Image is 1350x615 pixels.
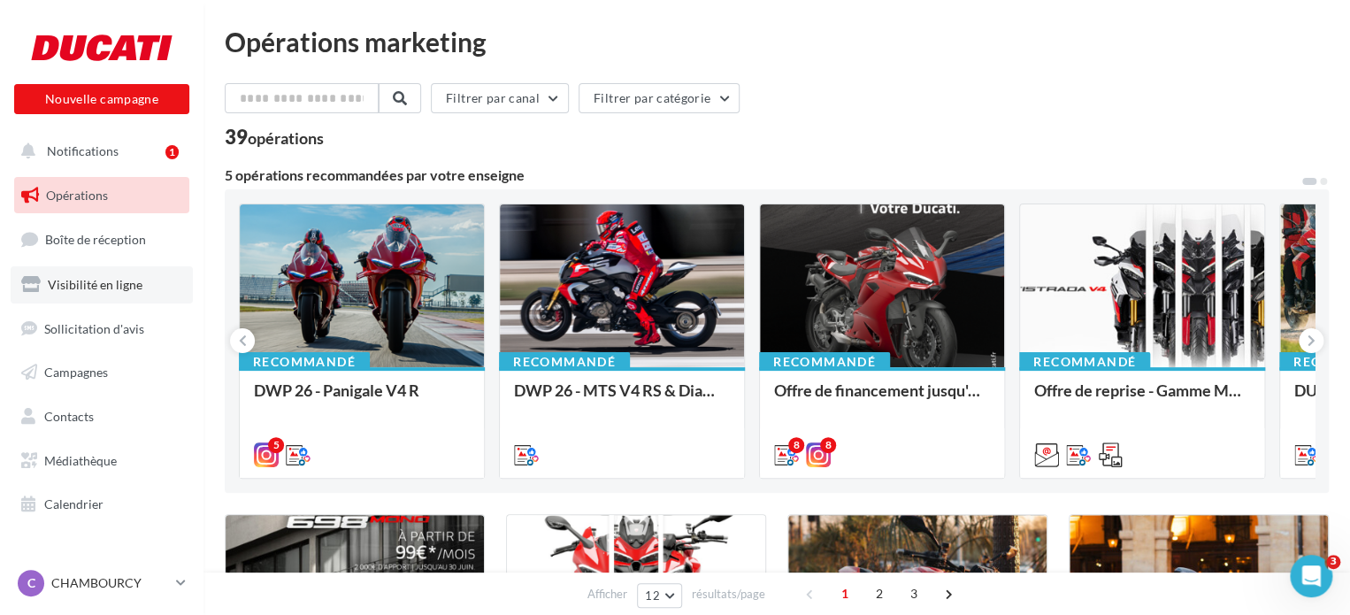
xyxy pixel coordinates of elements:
[44,409,94,424] span: Contacts
[900,580,928,608] span: 3
[820,437,836,453] div: 8
[774,381,990,417] div: Offre de financement jusqu'au 30 septembre
[431,83,569,113] button: Filtrer par canal
[268,437,284,453] div: 5
[1326,555,1340,569] span: 3
[51,574,169,592] p: CHAMBOURCY
[514,381,730,417] div: DWP 26 - MTS V4 RS & Diavel V4 RS
[225,28,1329,55] div: Opérations marketing
[11,354,193,391] a: Campagnes
[11,486,193,523] a: Calendrier
[225,127,324,147] div: 39
[11,311,193,348] a: Sollicitation d'avis
[11,220,193,258] a: Boîte de réception
[27,574,35,592] span: C
[788,437,804,453] div: 8
[14,84,189,114] button: Nouvelle campagne
[14,566,189,600] a: C CHAMBOURCY
[11,442,193,480] a: Médiathèque
[46,188,108,203] span: Opérations
[11,266,193,304] a: Visibilité en ligne
[1019,352,1150,372] div: Recommandé
[1290,555,1332,597] iframe: Intercom live chat
[499,352,630,372] div: Recommandé
[47,143,119,158] span: Notifications
[831,580,859,608] span: 1
[248,130,324,146] div: opérations
[239,352,370,372] div: Recommandé
[692,586,765,603] span: résultats/page
[225,168,1300,182] div: 5 opérations recommandées par votre enseigne
[645,588,660,603] span: 12
[44,453,117,468] span: Médiathèque
[11,133,186,170] button: Notifications 1
[1034,381,1250,417] div: Offre de reprise - Gamme MTS V4
[48,277,142,292] span: Visibilité en ligne
[165,145,179,159] div: 1
[11,177,193,214] a: Opérations
[587,586,627,603] span: Afficher
[579,83,740,113] button: Filtrer par catégorie
[865,580,894,608] span: 2
[759,352,890,372] div: Recommandé
[44,496,104,511] span: Calendrier
[44,365,108,380] span: Campagnes
[44,320,144,335] span: Sollicitation d'avis
[11,398,193,435] a: Contacts
[637,583,682,608] button: 12
[254,381,470,417] div: DWP 26 - Panigale V4 R
[45,232,146,247] span: Boîte de réception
